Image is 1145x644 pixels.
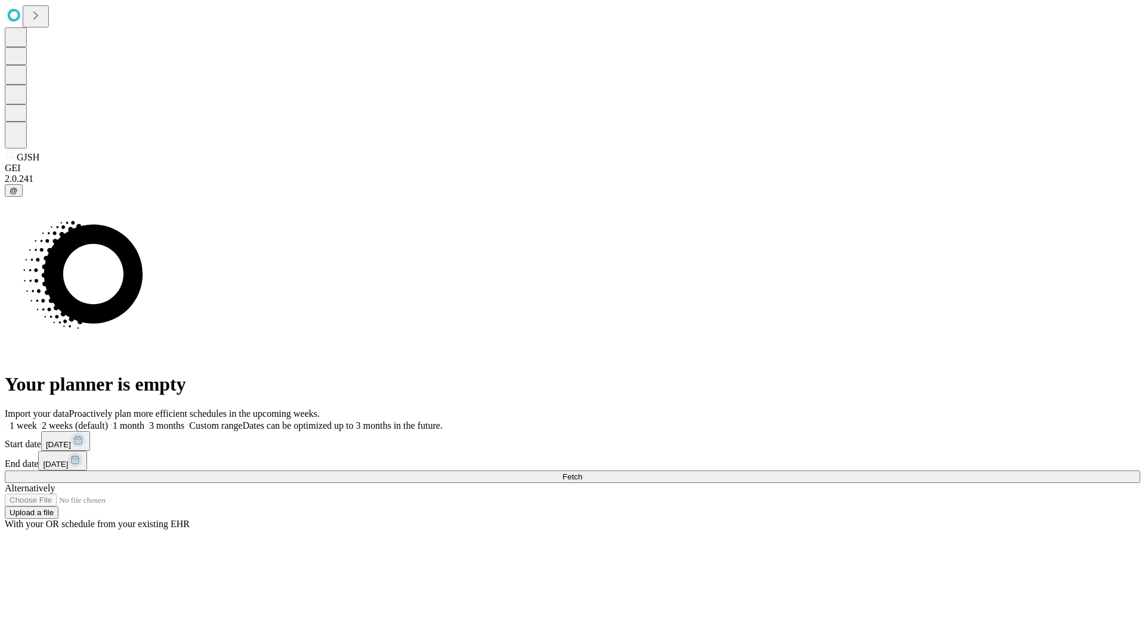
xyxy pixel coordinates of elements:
button: Upload a file [5,506,58,519]
span: 1 month [113,420,144,431]
div: GEI [5,163,1140,174]
span: [DATE] [43,460,68,469]
span: @ [10,186,18,195]
div: 2.0.241 [5,174,1140,184]
span: 1 week [10,420,37,431]
span: Custom range [189,420,242,431]
span: Alternatively [5,483,55,493]
button: Fetch [5,470,1140,483]
span: Fetch [562,472,582,481]
span: Import your data [5,408,69,419]
span: 3 months [149,420,184,431]
button: @ [5,184,23,197]
span: Dates can be optimized up to 3 months in the future. [243,420,442,431]
span: GJSH [17,152,39,162]
span: Proactively plan more efficient schedules in the upcoming weeks. [69,408,320,419]
h1: Your planner is empty [5,373,1140,395]
div: Start date [5,431,1140,451]
div: End date [5,451,1140,470]
button: [DATE] [41,431,90,451]
span: [DATE] [46,440,71,449]
button: [DATE] [38,451,87,470]
span: With your OR schedule from your existing EHR [5,519,190,529]
span: 2 weeks (default) [42,420,108,431]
